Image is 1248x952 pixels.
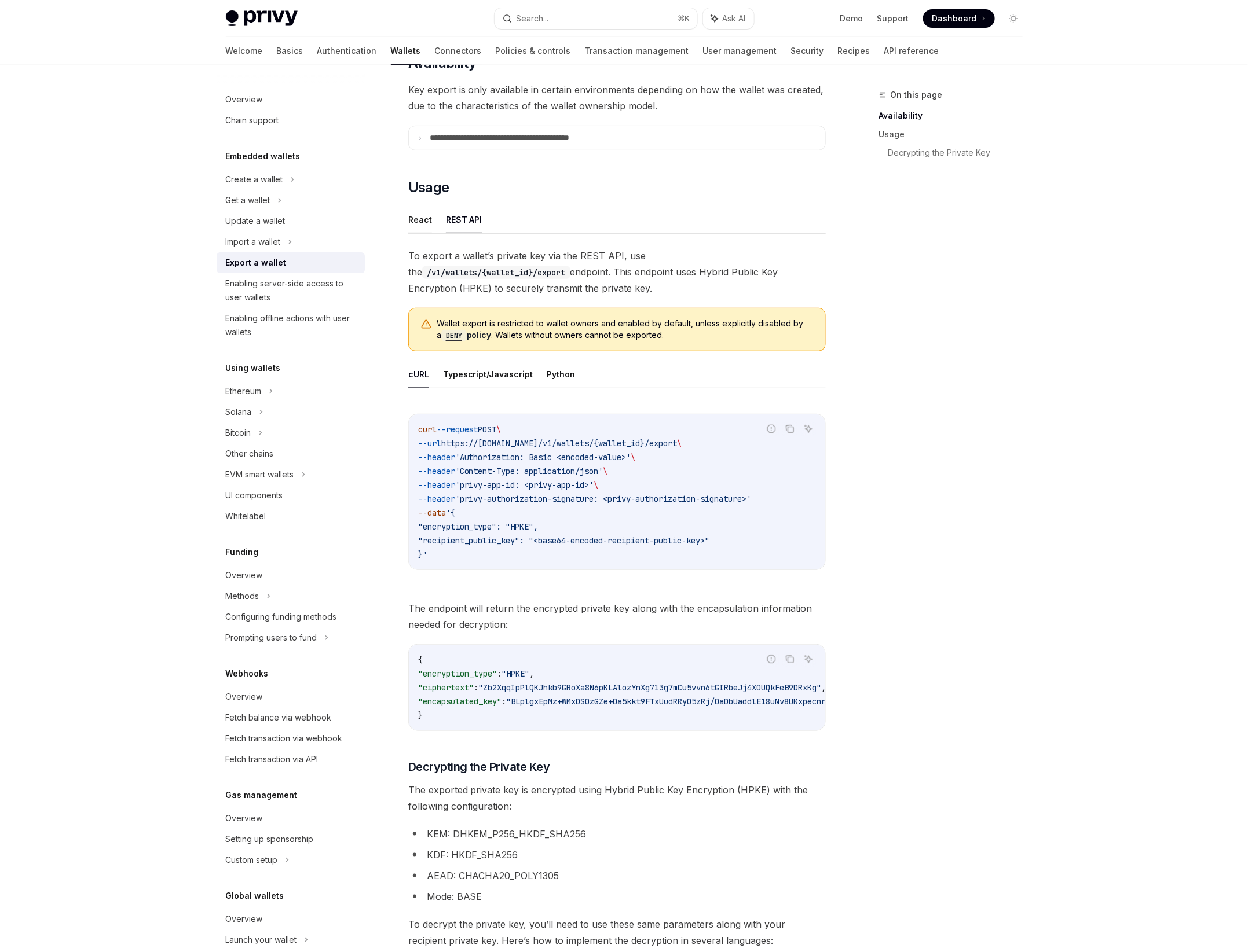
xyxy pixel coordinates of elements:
[226,610,337,624] div: Configuring funding methods
[884,37,939,65] a: API reference
[226,311,358,339] div: Enabling offline actions with user wallets
[217,707,365,728] a: Fetch balance via webhook
[678,438,682,449] span: \
[277,37,303,65] a: Basics
[226,172,283,186] div: Create a wallet
[879,125,1032,144] a: Usage
[678,14,690,23] span: ⌘ K
[478,424,497,435] span: POST
[603,466,608,476] span: \
[782,421,797,436] button: Copy the contents from the code block
[217,909,365,929] a: Overview
[932,13,977,24] span: Dashboard
[226,277,358,304] div: Enabling server-side access to user wallets
[408,82,826,114] span: Key export is only available in certain environments depending on how the wallet was created, due...
[226,37,263,65] a: Welcome
[226,667,269,681] h5: Webhooks
[217,273,365,308] a: Enabling server-side access to user wallets
[891,88,943,102] span: On this page
[226,93,263,106] div: Overview
[585,37,689,65] a: Transaction management
[408,361,429,388] button: cURL
[723,13,746,24] span: Ask AI
[821,682,826,693] span: ,
[703,37,777,65] a: User management
[226,113,279,127] div: Chain support
[226,361,281,375] h5: Using wallets
[226,933,297,947] div: Launch your wallet
[418,452,455,462] span: --header
[418,438,441,449] span: --url
[226,589,259,603] div: Methods
[497,424,502,435] span: \
[879,106,1032,125] a: Availability
[418,466,455,476] span: --header
[408,782,826,814] span: The exported private key is encrypted using Hybrid Public Key Encryption (HPKE) with the followin...
[502,696,506,707] span: :
[840,13,863,24] a: Demo
[418,535,710,546] span: "recipient_public_key": "<base64-encoded-recipient-public-key>"
[801,421,816,436] button: Ask AI
[418,668,497,679] span: "encryption_type"
[226,853,278,867] div: Custom setup
[446,508,455,518] span: '{
[418,480,455,490] span: --header
[478,682,821,693] span: "Zb2XqqIpPlQKJhkb9GRoXa8N6pKLAlozYnXg713g7mCu5vvn6tGIRbeJj4XOUQkFeB9DRxKg"
[437,424,478,435] span: --request
[441,330,492,340] a: DENYpolicy
[422,266,570,279] code: /v1/wallets/{wallet_id}/export
[217,252,365,273] a: Export a wallet
[226,711,332,725] div: Fetch balance via webhook
[455,480,594,490] span: 'privy-app-id: <privy-app-id>'
[418,521,539,532] span: "encryption_type": "HPKE",
[217,686,365,707] a: Overview
[782,652,797,667] button: Copy the contents from the code block
[517,12,549,25] div: Search...
[502,668,529,679] span: "HPKE"
[217,506,365,527] a: Whitelabel
[418,424,437,435] span: curl
[226,752,319,766] div: Fetch transaction via API
[418,682,474,693] span: "ciphertext"
[408,888,826,905] li: Mode: BASE
[226,568,263,582] div: Overview
[435,37,482,65] a: Connectors
[217,749,365,770] a: Fetch transaction via API
[226,811,263,825] div: Overview
[217,485,365,506] a: UI components
[594,480,599,490] span: \
[437,318,814,341] span: Wallet export is restricted to wallet owners and enabled by default, unless explicitly disabled b...
[408,868,826,884] li: AEAD: CHACHA20_POLY1305
[217,443,365,464] a: Other chains
[441,330,467,341] code: DENY
[455,494,752,504] span: 'privy-authorization-signature: <privy-authorization-signature>'
[226,426,251,440] div: Bitcoin
[455,466,603,476] span: 'Content-Type: application/json'
[408,248,826,296] span: To export a wallet’s private key via the REST API, use the endpoint. This endpoint uses Hybrid Pu...
[455,452,631,462] span: 'Authorization: Basic <encoded-value>'
[923,9,995,28] a: Dashboard
[226,912,263,926] div: Overview
[408,178,449,197] span: Usage
[226,690,263,704] div: Overview
[217,607,365,627] a: Configuring funding methods
[226,889,284,903] h5: Global wallets
[226,10,298,27] img: light logo
[547,361,576,388] button: Python
[495,8,697,29] button: Search...⌘K
[226,488,283,502] div: UI components
[226,631,317,645] div: Prompting users to fund
[418,549,427,560] span: }'
[408,759,550,775] span: Decrypting the Private Key
[226,509,266,523] div: Whitelabel
[791,37,824,65] a: Security
[877,13,909,24] a: Support
[888,144,1032,162] a: Decrypting the Private Key
[703,8,754,29] button: Ask AI
[226,832,314,846] div: Setting up sponsorship
[217,89,365,110] a: Overview
[801,652,816,667] button: Ask AI
[217,110,365,131] a: Chain support
[226,256,287,270] div: Export a wallet
[226,447,274,461] div: Other chains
